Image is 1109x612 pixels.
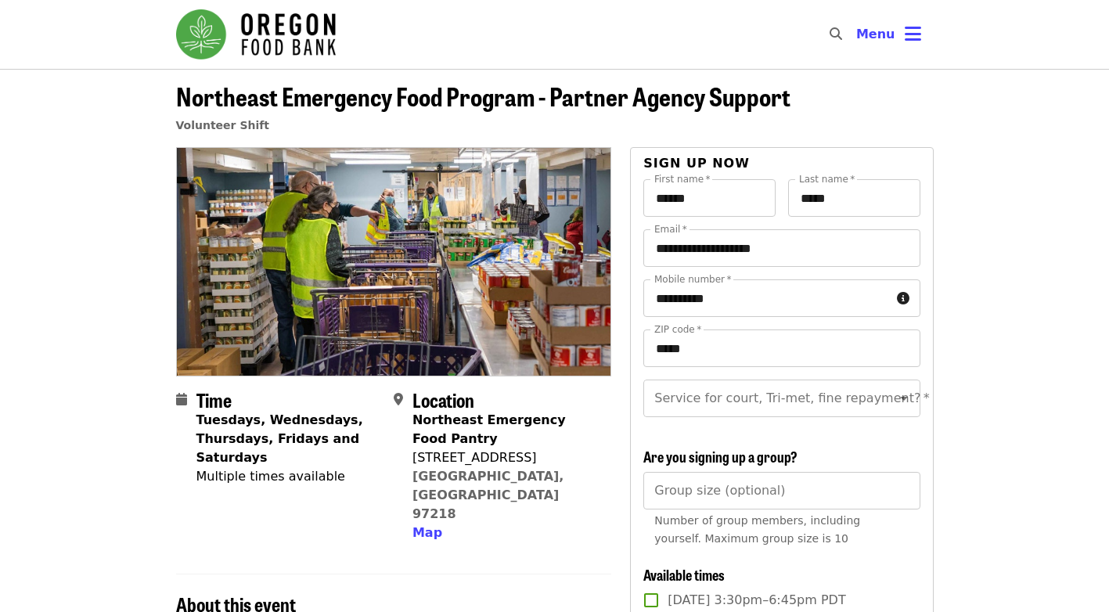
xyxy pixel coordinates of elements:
span: [DATE] 3:30pm–6:45pm PDT [668,591,845,610]
strong: Northeast Emergency Food Pantry [412,412,566,446]
input: Mobile number [643,279,890,317]
input: [object Object] [643,472,920,509]
label: ZIP code [654,325,701,334]
span: Available times [643,564,725,585]
button: Map [412,524,442,542]
i: map-marker-alt icon [394,392,403,407]
div: [STREET_ADDRESS] [412,448,599,467]
input: First name [643,179,776,217]
span: Location [412,386,474,413]
i: circle-info icon [897,291,909,306]
span: Northeast Emergency Food Program - Partner Agency Support [176,77,790,114]
input: Email [643,229,920,267]
input: Last name [788,179,920,217]
a: [GEOGRAPHIC_DATA], [GEOGRAPHIC_DATA] 97218 [412,469,564,521]
i: search icon [830,27,842,41]
button: Toggle account menu [844,16,934,53]
a: Volunteer Shift [176,119,270,131]
input: Search [852,16,864,53]
label: Last name [799,175,855,184]
button: Open [893,387,915,409]
i: bars icon [905,23,921,45]
img: Northeast Emergency Food Program - Partner Agency Support organized by Oregon Food Bank [177,148,611,375]
strong: Tuesdays, Wednesdays, Thursdays, Fridays and Saturdays [196,412,363,465]
input: ZIP code [643,329,920,367]
label: Mobile number [654,275,731,284]
i: calendar icon [176,392,187,407]
span: Sign up now [643,156,750,171]
div: Multiple times available [196,467,381,486]
label: First name [654,175,711,184]
span: Time [196,386,232,413]
span: Menu [856,27,895,41]
img: Oregon Food Bank - Home [176,9,336,59]
span: Number of group members, including yourself. Maximum group size is 10 [654,514,860,545]
span: Are you signing up a group? [643,446,798,466]
span: Map [412,525,442,540]
label: Email [654,225,687,234]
